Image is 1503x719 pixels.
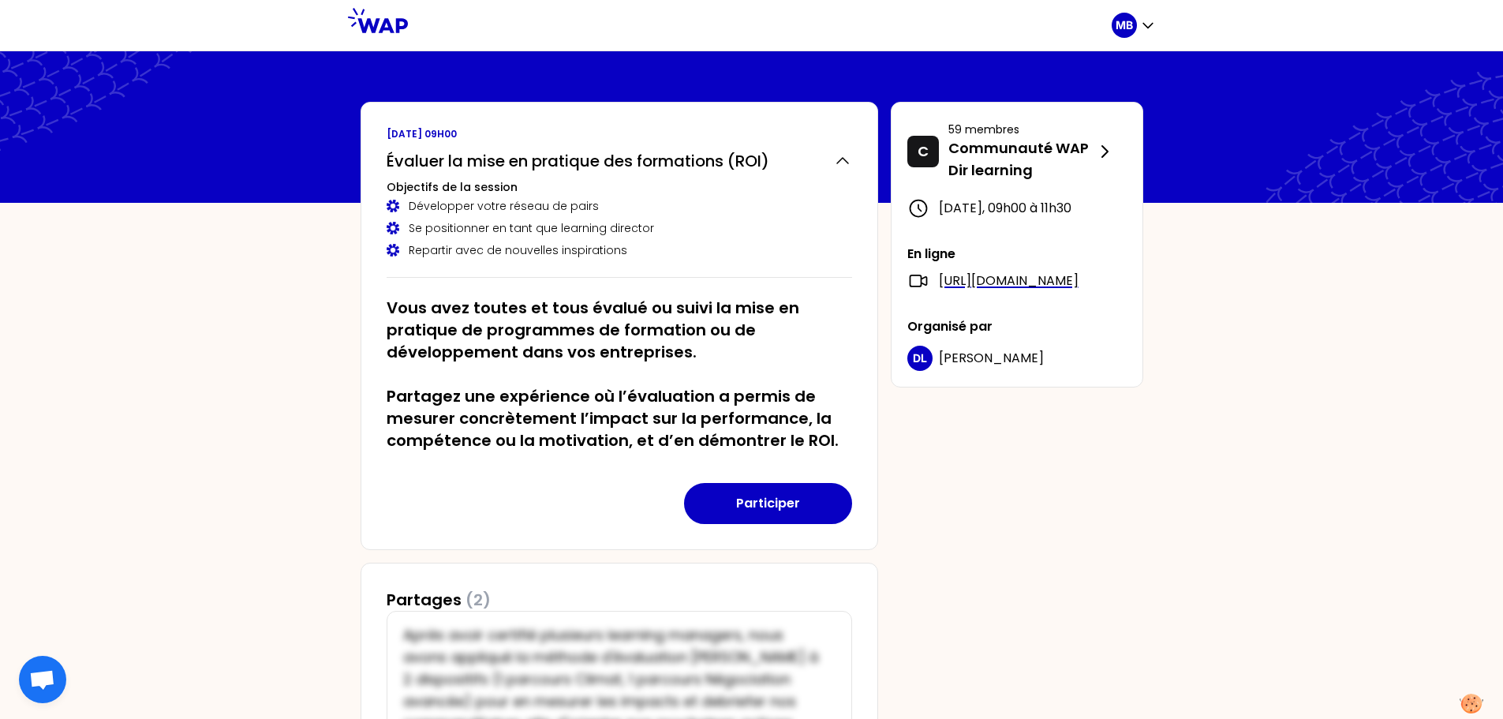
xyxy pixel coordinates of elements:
[1116,17,1133,33] p: MB
[387,220,852,236] div: Se positionner en tant que learning director
[948,137,1095,182] p: Communauté WAP Dir learning
[948,122,1095,137] p: 59 membres
[387,297,852,451] h2: Vous avez toutes et tous évalué ou suivi la mise en pratique de programmes de formation ou de dév...
[387,150,769,172] h2: Évaluer la mise en pratique des formations (ROI)
[918,140,929,163] p: C
[387,150,852,172] button: Évaluer la mise en pratique des formations (ROI)
[907,317,1127,336] p: Organisé par
[387,589,491,611] h3: Partages
[465,589,491,611] span: (2)
[19,656,66,703] a: Ouvrir le chat
[387,242,852,258] div: Repartir avec de nouvelles inspirations
[907,197,1127,219] div: [DATE] , 09h00 à 11h30
[907,245,1127,264] p: En ligne
[387,128,852,140] p: [DATE] 09h00
[387,179,852,195] h3: Objectifs de la session
[939,349,1044,367] span: [PERSON_NAME]
[684,483,852,524] button: Participer
[387,198,852,214] div: Développer votre réseau de pairs
[1112,13,1156,38] button: MB
[939,271,1079,290] a: [URL][DOMAIN_NAME]
[913,350,927,366] p: DL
